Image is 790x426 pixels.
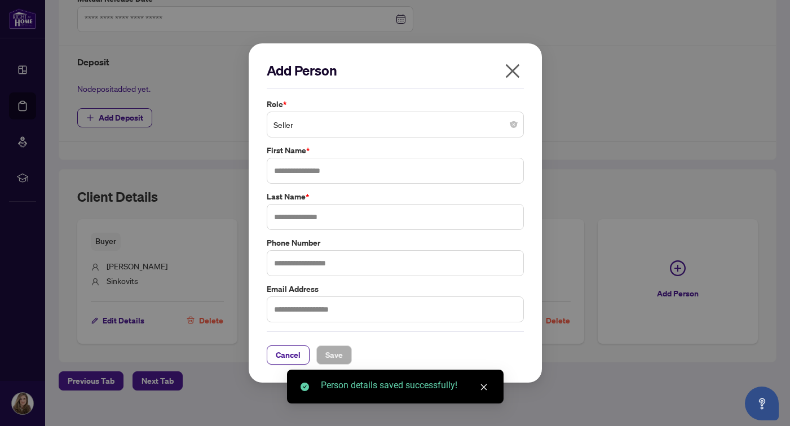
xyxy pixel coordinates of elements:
[267,237,524,249] label: Phone Number
[504,62,522,80] span: close
[510,121,517,128] span: close-circle
[267,345,310,365] button: Cancel
[321,379,490,392] div: Person details saved successfully!
[267,190,524,203] label: Last Name
[267,144,524,157] label: First Name
[745,387,779,420] button: Open asap
[480,383,488,391] span: close
[276,346,301,364] span: Cancel
[273,114,517,135] span: Seller
[478,381,490,393] a: Close
[267,98,524,110] label: Role
[316,345,352,365] button: Save
[301,383,309,391] span: check-circle
[267,61,524,79] h2: Add Person
[267,283,524,295] label: Email Address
